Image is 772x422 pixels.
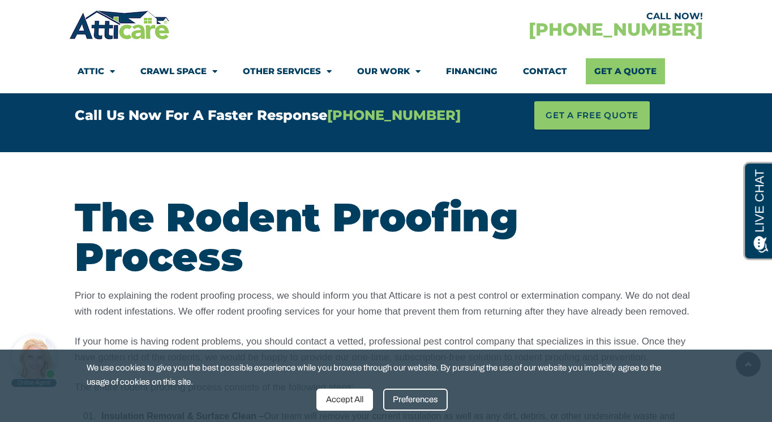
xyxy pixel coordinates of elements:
a: Get A Quote [586,58,665,84]
h4: Call Us Now For A Faster Response [75,109,475,122]
span: GET A FREE QUOTE [546,107,638,124]
a: GET A FREE QUOTE [534,101,650,130]
h2: The Rodent Proofing Process [75,197,697,277]
iframe: Chat Invitation [6,303,187,388]
span: We use cookies to give you the best possible experience while you browse through our website. By ... [87,361,677,389]
p: Prior to explaining the rodent proofing process, we should inform you that Atticare is not a pest... [75,288,697,320]
a: Financing [446,58,497,84]
div: Accept All [316,389,373,411]
span: Opens a chat window [28,9,91,23]
a: Crawl Space [140,58,217,84]
div: CALL NOW! [386,12,703,21]
a: Contact [523,58,567,84]
a: Attic [78,58,115,84]
p: If your home is having rodent problems, you should contact a vetted, professional pest control co... [75,334,697,365]
div: Preferences [383,389,448,411]
nav: Menu [78,58,694,84]
a: Other Services [243,58,332,84]
a: Our Work [357,58,421,84]
span: [PHONE_NUMBER] [327,107,461,123]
